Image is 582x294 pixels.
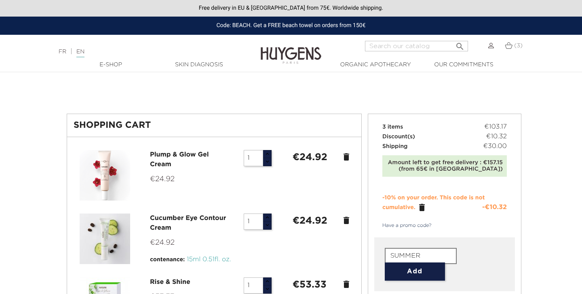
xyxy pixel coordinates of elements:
[74,121,355,130] h1: Shopping Cart
[70,61,151,69] a: E-Shop
[80,214,130,264] img: Cucumber Eye Contour Cream
[59,49,66,55] a: FR
[342,216,351,225] a: delete
[453,38,467,49] button: 
[293,152,327,162] strong: €24.92
[187,256,231,263] span: 15ml 0.51fl. oz.
[293,280,327,290] strong: €53.33
[150,239,175,246] span: €24.92
[150,215,226,231] a: Cucumber Eye Contour Cream
[374,222,432,229] a: Have a promo code?
[335,61,416,69] a: Organic Apothecary
[158,61,239,69] a: Skin Diagnosis
[417,203,427,212] a: 
[80,150,130,201] img: Plump & Glow Gel Cream
[484,122,507,132] span: €103.17
[150,279,190,286] a: Rise & Shine
[382,195,485,210] span: -10% on your order. This code is not cumulative.
[342,279,351,289] a: delete
[67,76,515,98] iframe: PayPal Message 1
[505,42,523,49] a: (3)
[385,248,457,264] input: Promo code
[482,203,507,212] div: -€10.32
[150,257,185,262] span: contenance:
[382,134,415,140] span: Discount(s)
[385,262,445,281] button: Add
[55,47,236,57] div: |
[150,152,209,168] a: Plump & Glow Gel Cream
[342,152,351,162] a: delete
[293,216,327,226] strong: €24.92
[382,124,403,130] span: 3 items
[261,34,321,65] img: Huygens
[483,142,507,151] span: €30.00
[365,41,468,51] input: Search
[382,144,407,149] span: Shipping
[423,61,504,69] a: Our commitments
[455,39,465,49] i: 
[486,132,507,142] span: €10.32
[386,159,503,173] div: Amount left to get free delivery : €157.15 (from 65€ in [GEOGRAPHIC_DATA])
[514,43,523,49] span: (3)
[150,176,175,183] span: €24.92
[76,49,84,57] a: EN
